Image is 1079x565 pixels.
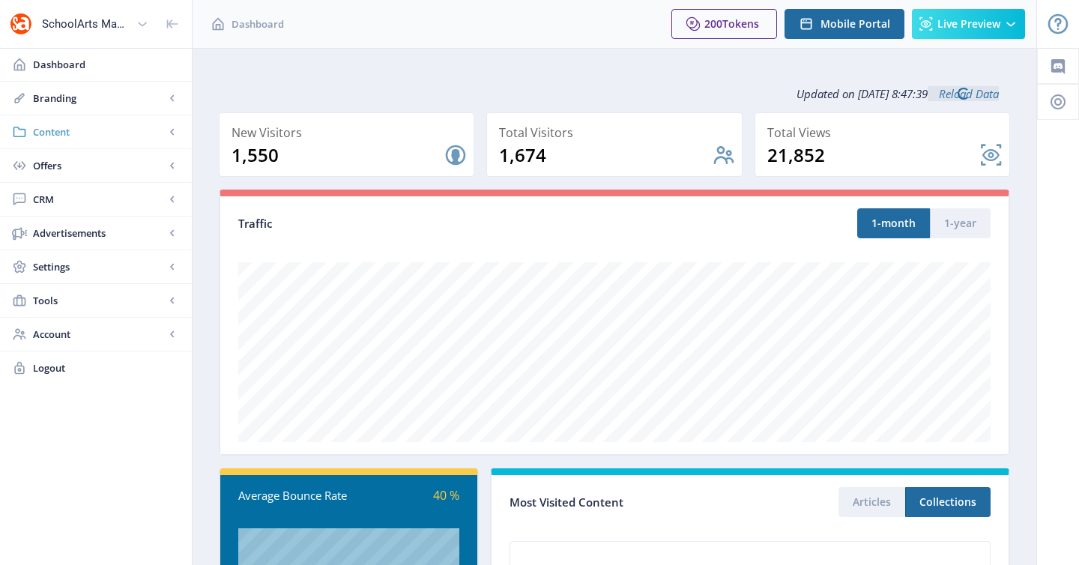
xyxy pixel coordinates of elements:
span: 40 % [433,487,459,504]
div: Traffic [238,215,614,232]
button: Mobile Portal [785,9,904,39]
button: 200Tokens [671,9,777,39]
span: Tools [33,293,165,308]
button: 1-month [857,208,930,238]
span: Dashboard [232,16,284,31]
button: Live Preview [912,9,1025,39]
span: Dashboard [33,57,180,72]
img: properties.app_icon.png [9,12,33,36]
div: 1,674 [499,143,711,167]
a: Reload Data [928,86,999,101]
button: 1-year [930,208,991,238]
button: Articles [838,487,905,517]
div: SchoolArts Magazine [42,7,130,40]
div: Total Visitors [499,122,735,143]
span: Mobile Portal [820,18,890,30]
div: Total Views [767,122,1003,143]
span: Live Preview [937,18,1000,30]
span: Advertisements [33,226,165,241]
span: Content [33,124,165,139]
span: Branding [33,91,165,106]
button: Collections [905,487,991,517]
div: New Visitors [232,122,468,143]
span: Logout [33,360,180,375]
div: 1,550 [232,143,444,167]
span: Tokens [722,16,759,31]
div: Average Bounce Rate [238,487,349,504]
span: Account [33,327,165,342]
span: Settings [33,259,165,274]
div: Most Visited Content [510,491,750,514]
span: CRM [33,192,165,207]
span: Offers [33,158,165,173]
div: Updated on [DATE] 8:47:39 [219,75,1010,112]
div: 21,852 [767,143,979,167]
